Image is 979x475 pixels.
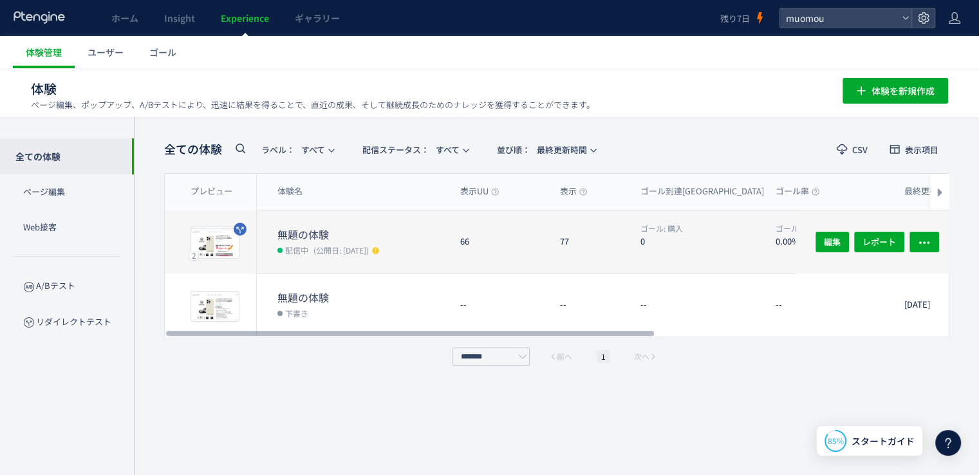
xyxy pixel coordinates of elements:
button: 表示項目 [879,139,949,160]
button: レポート [854,231,904,252]
span: 並び順： [497,144,530,156]
dt: 0 [640,235,765,247]
button: 編集 [816,231,849,252]
dt: 無題の体験 [277,290,450,305]
div: -- [550,274,630,337]
span: ギャラリー [295,12,340,24]
span: ゴール [149,46,176,59]
button: CSV [826,139,879,160]
button: 並び順：最終更新時間 [486,139,606,160]
button: 次へ [630,350,661,363]
span: プレビュー [191,185,232,198]
span: スタートガイド [852,434,915,448]
span: (公開日: [DATE]) [313,245,369,256]
span: ホーム [111,12,138,24]
span: 下書き [285,306,308,319]
span: ゴール到達[GEOGRAPHIC_DATA] [640,185,774,198]
span: ユーザー [88,46,124,59]
div: 66 [450,210,550,273]
dt: -- [776,299,894,311]
span: 最終更新時間 [904,185,965,198]
span: 購入 [640,223,683,234]
div: 2 [189,251,199,260]
h1: 体験 [31,80,814,98]
span: 全ての体験 [164,141,222,158]
li: 1 [597,350,610,363]
span: 前へ [557,350,572,363]
button: 体験を新規作成 [843,78,948,104]
span: 購入 [776,223,818,234]
dt: 0.00% [776,235,894,247]
button: 配信ステータス​：すべて [351,139,478,160]
img: f340b9756295d2eedd7cefb612518dc41754913701920.jpeg [191,292,239,321]
span: 85% [828,435,844,446]
div: -- [450,274,550,337]
span: 体験名 [277,185,303,198]
span: CSV [852,145,868,154]
span: 体験を新規作成 [872,78,935,104]
span: 配信ステータス​： [362,144,429,156]
button: ラベル：すべて [250,139,344,160]
span: ゴール率 [776,185,819,198]
div: 77 [550,210,630,273]
span: 体験管理 [26,46,62,59]
span: Insight [164,12,195,24]
img: ddf6427a7fc824c6333fec644e860e931754913992538.jpeg [191,228,239,258]
span: 表示UU [460,185,499,198]
span: 編集 [824,231,841,252]
span: ラベル： [261,144,295,156]
span: muomou [782,8,897,28]
button: 前へ [545,350,576,363]
span: Experience [221,12,269,24]
dt: -- [640,299,765,311]
span: 最終更新時間 [497,139,587,160]
span: 表示 [560,185,587,198]
span: 配信中 [285,243,308,256]
p: ページ編集、ポップアップ、A/Bテストにより、迅速に結果を得ることで、直近の成果、そして継続成長のためのナレッジを獲得することができます。 [31,99,595,111]
span: すべて [261,139,325,160]
span: すべて [362,139,460,160]
dt: 無題の体験 [277,227,450,242]
span: レポート [862,231,896,252]
div: pagination [449,348,664,366]
span: 表示項目 [905,145,938,154]
span: 次へ [634,350,649,363]
span: 残り7日 [720,12,750,24]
